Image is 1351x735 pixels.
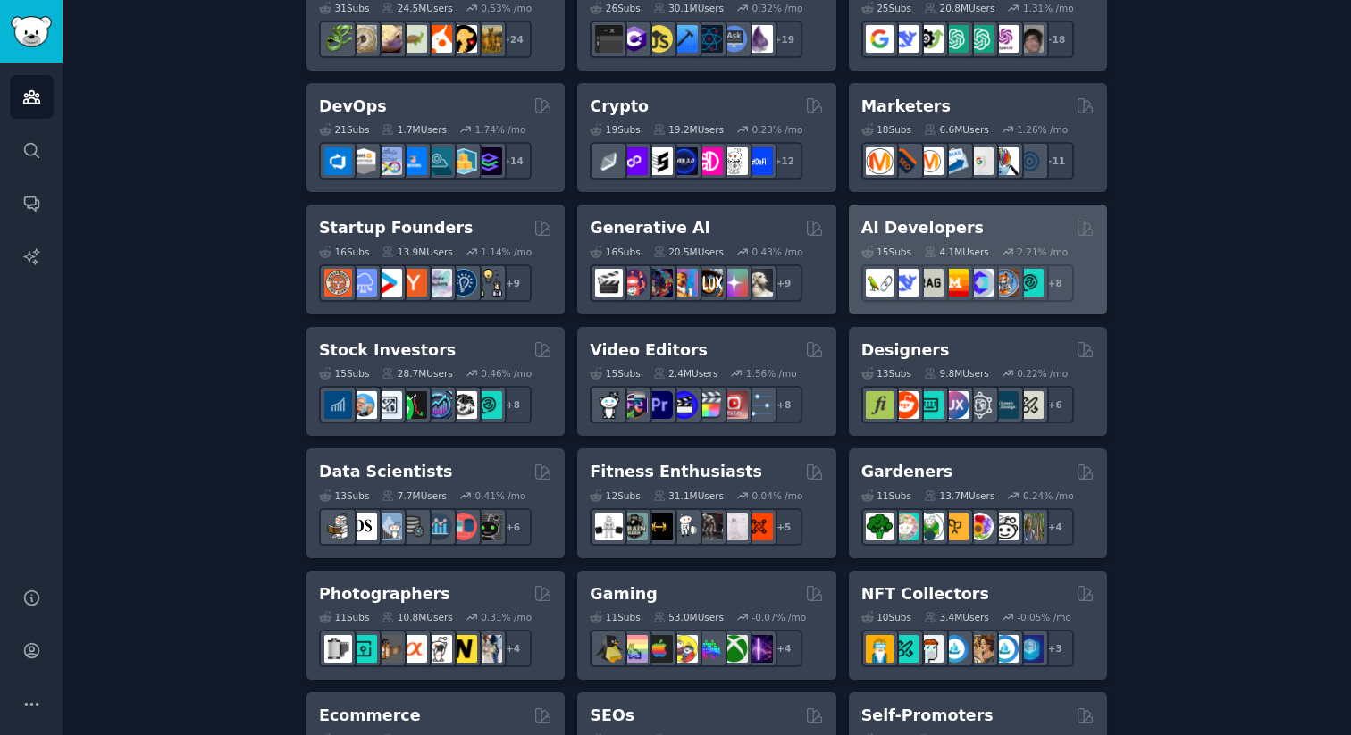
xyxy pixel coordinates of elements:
[941,635,969,663] img: OpenSeaNFT
[745,25,773,53] img: elixir
[319,461,452,483] h2: Data Scientists
[319,705,421,727] h2: Ecommerce
[399,513,427,540] img: dataengineering
[424,513,452,540] img: analytics
[752,246,803,258] div: 0.43 % /mo
[941,269,969,297] img: MistralAI
[966,391,994,419] img: userexperience
[494,508,532,546] div: + 6
[374,391,402,419] img: Forex
[645,269,673,297] img: deepdream
[645,147,673,175] img: ethstaker
[494,386,532,423] div: + 8
[349,513,377,540] img: datascience
[620,635,648,663] img: CozyGamers
[595,25,623,53] img: software
[590,611,640,623] div: 11 Sub s
[653,367,718,380] div: 2.4M Users
[1016,269,1044,297] img: AIDevelopersSociety
[590,96,649,118] h2: Crypto
[449,513,477,540] img: datasets
[866,391,894,419] img: typography
[916,269,944,297] img: Rag
[1017,246,1068,258] div: 2.21 % /mo
[382,2,452,14] div: 24.5M Users
[695,25,723,53] img: reactnative
[991,147,1019,175] img: MarketingResearch
[382,611,452,623] div: 10.8M Users
[590,217,710,239] h2: Generative AI
[745,269,773,297] img: DreamBooth
[670,25,698,53] img: iOSProgramming
[866,147,894,175] img: content_marketing
[891,635,919,663] img: NFTMarketplace
[1036,386,1074,423] div: + 6
[695,635,723,663] img: gamers
[481,367,532,380] div: 0.46 % /mo
[745,391,773,419] img: postproduction
[494,630,532,667] div: + 4
[374,635,402,663] img: AnalogCommunity
[653,2,724,14] div: 30.1M Users
[424,147,452,175] img: platformengineering
[590,2,640,14] div: 26 Sub s
[752,2,803,14] div: 0.32 % /mo
[474,269,502,297] img: growmybusiness
[1017,367,1068,380] div: 0.22 % /mo
[720,513,748,540] img: physicaltherapy
[1023,2,1074,14] div: 1.31 % /mo
[374,25,402,53] img: leopardgeckos
[765,264,802,302] div: + 9
[11,16,52,47] img: GummySearch logo
[590,367,640,380] div: 15 Sub s
[746,367,797,380] div: 1.56 % /mo
[319,246,369,258] div: 16 Sub s
[399,635,427,663] img: SonyAlpha
[670,269,698,297] img: sdforall
[620,25,648,53] img: csharp
[645,391,673,419] img: premiere
[941,513,969,540] img: GardeningUK
[916,147,944,175] img: AskMarketing
[695,391,723,419] img: finalcutpro
[991,269,1019,297] img: llmops
[695,513,723,540] img: fitness30plus
[494,142,532,180] div: + 14
[861,123,911,136] div: 18 Sub s
[474,147,502,175] img: PlatformEngineers
[866,269,894,297] img: LangChain
[399,147,427,175] img: DevOpsLinks
[349,147,377,175] img: AWS_Certified_Experts
[590,489,640,502] div: 12 Sub s
[590,705,634,727] h2: SEOs
[645,25,673,53] img: learnjavascript
[449,635,477,663] img: Nikon
[924,123,989,136] div: 6.6M Users
[752,489,803,502] div: 0.04 % /mo
[891,513,919,540] img: succulents
[1017,611,1071,623] div: -0.05 % /mo
[861,217,984,239] h2: AI Developers
[324,635,352,663] img: analog
[861,583,989,606] h2: NFT Collectors
[991,635,1019,663] img: OpenseaMarket
[916,635,944,663] img: NFTmarket
[745,147,773,175] img: defi_
[590,246,640,258] div: 16 Sub s
[424,269,452,297] img: indiehackers
[319,583,450,606] h2: Photographers
[765,386,802,423] div: + 8
[1036,508,1074,546] div: + 4
[966,269,994,297] img: OpenSourceAI
[720,391,748,419] img: Youtubevideo
[399,25,427,53] img: turtle
[399,269,427,297] img: ycombinator
[866,635,894,663] img: NFTExchange
[481,611,532,623] div: 0.31 % /mo
[595,391,623,419] img: gopro
[891,25,919,53] img: DeepSeek
[319,217,473,239] h2: Startup Founders
[324,391,352,419] img: dividends
[765,630,802,667] div: + 4
[374,269,402,297] img: startup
